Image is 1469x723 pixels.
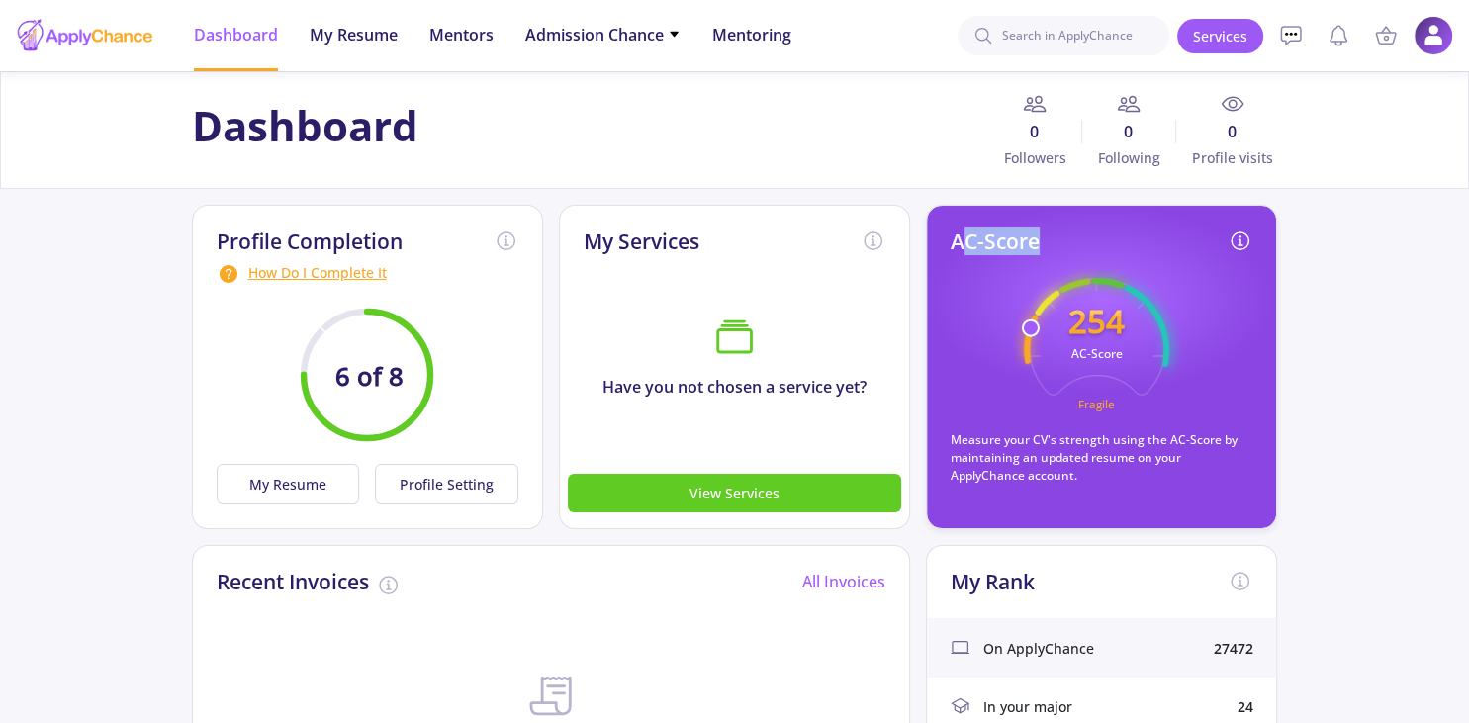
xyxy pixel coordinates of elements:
[192,101,418,150] h1: Dashboard
[1237,696,1252,717] div: 24
[1082,147,1176,168] span: Following
[1078,397,1115,411] text: Fragile
[375,464,518,504] button: Profile Setting
[983,696,1072,717] span: In your major
[1068,299,1125,343] text: 254
[951,431,1252,485] p: Measure your CV's strength using the AC-Score by maintaining an updated resume on your ApplyChanc...
[310,23,398,46] span: My Resume
[1176,120,1277,143] span: 0
[958,16,1169,55] input: Search in ApplyChance
[983,638,1094,659] span: On ApplyChance
[988,120,1082,143] span: 0
[584,229,699,254] h2: My Services
[802,571,885,592] a: All Invoices
[217,229,403,254] h2: Profile Completion
[367,464,518,504] a: Profile Setting
[951,229,1040,254] h2: AC-Score
[568,474,901,512] button: View Services
[335,359,404,394] text: 6 of 8
[951,570,1035,594] h2: My Rank
[217,464,360,504] button: My Resume
[194,23,278,46] span: Dashboard
[217,464,368,504] a: My Resume
[988,147,1082,168] span: Followers
[1176,147,1277,168] span: Profile visits
[1082,120,1176,143] span: 0
[1213,638,1252,659] div: 27472
[217,570,369,594] h2: Recent Invoices
[525,23,681,46] span: Admission Chance
[217,262,518,286] div: How Do I Complete It
[712,23,791,46] span: Mentoring
[1071,345,1123,362] text: AC-Score
[560,375,909,399] p: Have you not chosen a service yet?
[1177,19,1263,53] a: Services
[568,482,901,503] a: View Services
[429,23,494,46] span: Mentors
